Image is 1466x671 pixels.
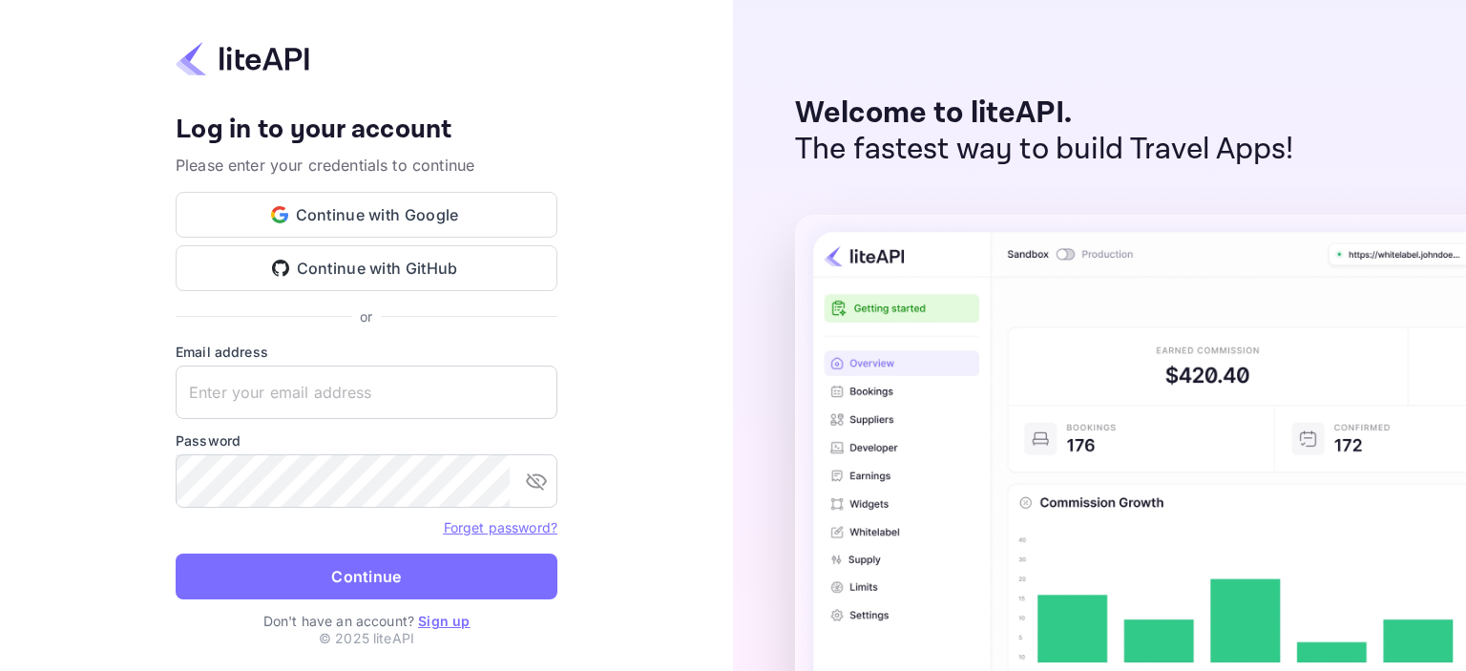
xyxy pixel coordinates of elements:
[319,628,414,648] p: © 2025 liteAPI
[418,613,470,629] a: Sign up
[176,245,557,291] button: Continue with GitHub
[795,95,1294,132] p: Welcome to liteAPI.
[176,554,557,599] button: Continue
[176,192,557,238] button: Continue with Google
[795,132,1294,168] p: The fastest way to build Travel Apps!
[176,342,557,362] label: Email address
[176,40,309,77] img: liteapi
[444,519,557,535] a: Forget password?
[176,611,557,631] p: Don't have an account?
[360,306,372,326] p: or
[176,366,557,419] input: Enter your email address
[517,462,555,500] button: toggle password visibility
[176,114,557,147] h4: Log in to your account
[444,517,557,536] a: Forget password?
[176,154,557,177] p: Please enter your credentials to continue
[176,430,557,451] label: Password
